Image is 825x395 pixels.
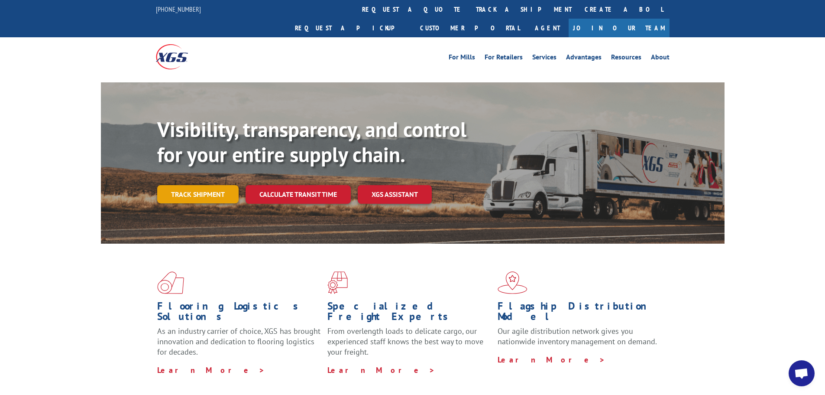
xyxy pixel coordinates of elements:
[414,19,526,37] a: Customer Portal
[498,301,661,326] h1: Flagship Distribution Model
[157,185,239,203] a: Track shipment
[327,365,435,375] a: Learn More >
[358,185,432,204] a: XGS ASSISTANT
[651,54,670,63] a: About
[157,301,321,326] h1: Flooring Logistics Solutions
[498,326,657,346] span: Our agile distribution network gives you nationwide inventory management on demand.
[157,116,466,168] b: Visibility, transparency, and control for your entire supply chain.
[532,54,556,63] a: Services
[485,54,523,63] a: For Retailers
[157,271,184,294] img: xgs-icon-total-supply-chain-intelligence-red
[327,326,491,365] p: From overlength loads to delicate cargo, our experienced staff knows the best way to move your fr...
[157,326,320,357] span: As an industry carrier of choice, XGS has brought innovation and dedication to flooring logistics...
[327,301,491,326] h1: Specialized Freight Experts
[246,185,351,204] a: Calculate transit time
[611,54,641,63] a: Resources
[498,271,527,294] img: xgs-icon-flagship-distribution-model-red
[288,19,414,37] a: Request a pickup
[566,54,602,63] a: Advantages
[498,355,605,365] a: Learn More >
[449,54,475,63] a: For Mills
[157,365,265,375] a: Learn More >
[789,360,815,386] div: Open chat
[569,19,670,37] a: Join Our Team
[526,19,569,37] a: Agent
[156,5,201,13] a: [PHONE_NUMBER]
[327,271,348,294] img: xgs-icon-focused-on-flooring-red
